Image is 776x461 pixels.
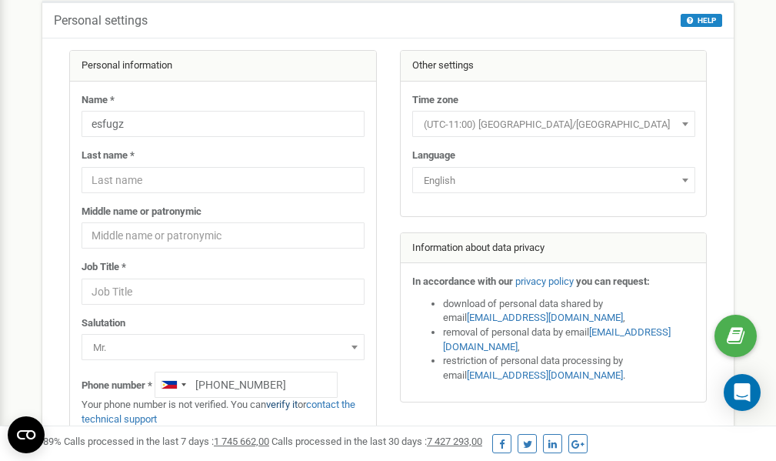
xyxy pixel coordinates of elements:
[70,51,376,82] div: Personal information
[412,93,458,108] label: Time zone
[82,399,355,425] a: contact the technical support
[87,337,359,359] span: Mr.
[64,436,269,447] span: Calls processed in the last 7 days :
[82,334,365,360] span: Mr.
[82,398,365,426] p: Your phone number is not verified. You can or
[82,316,125,331] label: Salutation
[412,111,695,137] span: (UTC-11:00) Pacific/Midway
[418,170,690,192] span: English
[467,369,623,381] a: [EMAIL_ADDRESS][DOMAIN_NAME]
[515,276,574,287] a: privacy policy
[412,167,695,193] span: English
[401,51,707,82] div: Other settings
[155,372,338,398] input: +1-800-555-55-55
[266,399,298,410] a: verify it
[443,326,695,354] li: removal of personal data by email ,
[467,312,623,323] a: [EMAIL_ADDRESS][DOMAIN_NAME]
[214,436,269,447] u: 1 745 662,00
[8,416,45,453] button: Open CMP widget
[82,222,365,249] input: Middle name or patronymic
[412,276,513,287] strong: In accordance with our
[155,372,191,397] div: Telephone country code
[82,379,152,393] label: Phone number *
[82,149,135,163] label: Last name *
[412,149,455,163] label: Language
[576,276,650,287] strong: you can request:
[82,93,115,108] label: Name *
[443,297,695,326] li: download of personal data shared by email ,
[724,374,761,411] div: Open Intercom Messenger
[271,436,482,447] span: Calls processed in the last 30 days :
[82,260,126,275] label: Job Title *
[82,205,201,219] label: Middle name or patronymic
[82,111,365,137] input: Name
[418,114,690,135] span: (UTC-11:00) Pacific/Midway
[82,167,365,193] input: Last name
[54,14,148,28] h5: Personal settings
[401,233,707,264] div: Information about data privacy
[443,326,671,352] a: [EMAIL_ADDRESS][DOMAIN_NAME]
[427,436,482,447] u: 7 427 293,00
[82,279,365,305] input: Job Title
[681,14,722,27] button: HELP
[443,354,695,382] li: restriction of personal data processing by email .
